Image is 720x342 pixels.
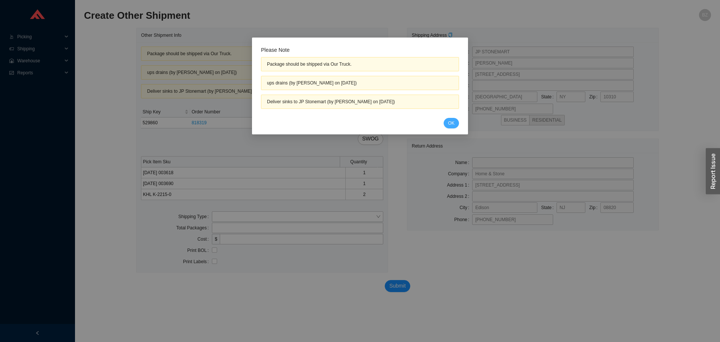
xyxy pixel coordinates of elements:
[267,60,453,68] div: Package should be shipped via Our Truck.
[261,47,459,54] span: Please Note
[448,119,454,127] span: OK
[444,118,459,128] button: OK
[267,98,453,105] div: Deliver sinks to JP Stonemart (by [PERSON_NAME] on [DATE])
[267,79,453,87] div: ups drains (by [PERSON_NAME] on [DATE])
